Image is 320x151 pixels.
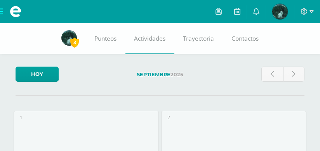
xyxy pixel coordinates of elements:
a: Trayectoria [174,23,223,54]
img: 7b1159f37e271682c23d4416c181b7e9.png [61,30,77,46]
a: Hoy [16,67,59,82]
a: Contactos [223,23,268,54]
div: 1 [20,114,23,121]
strong: Septiembre [137,72,170,77]
span: Actividades [134,34,165,43]
span: 3 [70,38,79,47]
span: Contactos [231,34,259,43]
a: Actividades [125,23,174,54]
label: 2025 [65,67,256,82]
img: 7b1159f37e271682c23d4416c181b7e9.png [272,4,288,19]
span: Trayectoria [183,34,214,43]
div: 2 [167,114,170,121]
a: Punteos [86,23,125,54]
span: Punteos [94,34,117,43]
